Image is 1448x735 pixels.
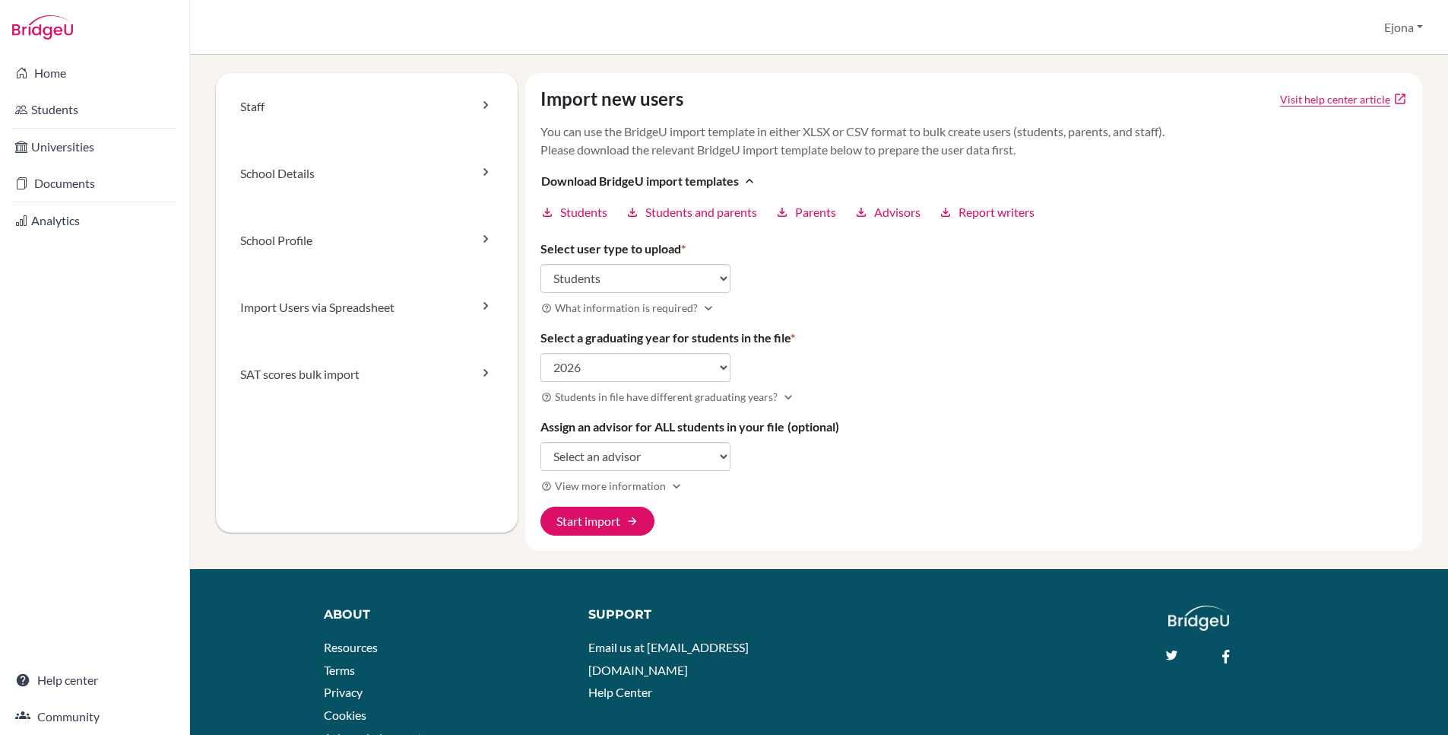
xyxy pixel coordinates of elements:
[3,58,186,88] a: Home
[12,15,73,40] img: Bridge-U
[540,88,683,110] h4: Import new users
[626,205,639,219] i: download
[958,203,1035,221] span: Report writers
[781,390,796,405] i: Expand more
[939,205,952,219] i: download
[3,94,186,125] a: Students
[787,419,839,434] span: (optional)
[216,274,518,341] a: Import Users via Spreadsheet
[541,303,552,313] i: help_outline
[795,203,836,221] span: Parents
[540,507,654,536] button: Start import
[540,123,1407,159] p: You can use the BridgeU import template in either XLSX or CSV format to bulk create users (studen...
[540,418,839,436] label: Assign an advisor for ALL students in your file
[874,203,920,221] span: Advisors
[669,479,684,494] i: Expand more
[1393,92,1407,106] a: open_in_new
[540,477,685,495] button: View more informationExpand more
[540,388,797,406] button: Students in file have different graduating years?Expand more
[216,140,518,207] a: School Details
[3,132,186,162] a: Universities
[324,640,378,654] a: Resources
[854,203,920,221] a: downloadAdvisors
[1168,606,1230,631] img: logo_white@2x-f4f0deed5e89b7ecb1c2cc34c3e3d731f90f0f143d5ea2071677605dd97b5244.png
[560,203,607,221] span: Students
[775,205,789,219] i: download
[324,606,554,624] div: About
[541,481,552,492] i: help_outline
[540,329,795,347] label: Select a graduating year for students in the file
[3,168,186,199] a: Documents
[216,73,518,140] a: Staff
[3,205,186,236] a: Analytics
[3,665,186,695] a: Help center
[626,515,638,527] span: arrow_forward
[540,240,686,258] label: Select user type to upload
[555,389,778,405] span: Students in file have different graduating years?
[540,171,758,191] button: Download BridgeU import templatesexpand_less
[324,685,363,699] a: Privacy
[588,640,749,677] a: Email us at [EMAIL_ADDRESS][DOMAIN_NAME]
[588,606,802,624] div: Support
[645,203,757,221] span: Students and parents
[555,300,698,316] span: What information is required?
[324,663,355,677] a: Terms
[541,172,739,190] span: Download BridgeU import templates
[3,702,186,732] a: Community
[939,203,1035,221] a: downloadReport writers
[216,341,518,408] a: SAT scores bulk import
[555,478,666,494] span: View more information
[626,203,757,221] a: downloadStudents and parents
[324,708,366,722] a: Cookies
[1377,13,1430,42] button: Ejona
[588,685,652,699] a: Help Center
[540,205,554,219] i: download
[541,392,552,402] i: help_outline
[742,173,757,189] i: expand_less
[854,205,868,219] i: download
[540,203,607,221] a: downloadStudents
[540,203,1407,221] div: Download BridgeU import templatesexpand_less
[216,207,518,274] a: School Profile
[775,203,836,221] a: downloadParents
[701,301,716,316] i: Expand more
[540,299,717,317] button: What information is required?Expand more
[1280,91,1390,107] a: Click to open Tracking student registration article in a new tab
